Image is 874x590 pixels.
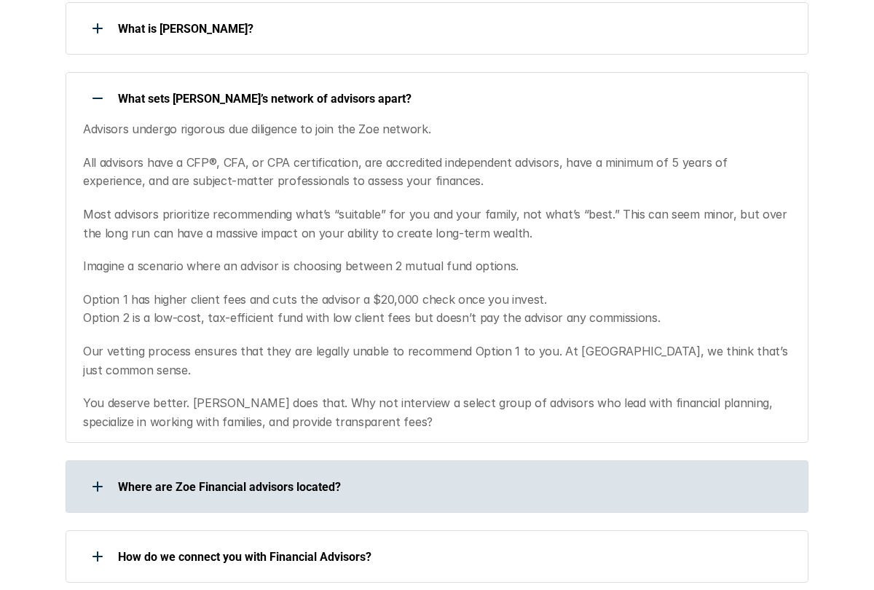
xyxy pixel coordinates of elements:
[83,257,790,276] p: Imagine a scenario where an advisor is choosing between 2 mutual fund options.
[83,291,790,328] p: Option 1 has higher client fees and cuts the advisor a $20,000 check once you invest. Option 2 is...
[118,92,790,106] p: What sets [PERSON_NAME]’s network of advisors apart?
[118,550,790,564] p: How do we connect you with Financial Advisors?
[83,205,790,243] p: Most advisors prioritize recommending what’s “suitable” for you and your family, not what’s “best...
[118,22,790,36] p: What is [PERSON_NAME]?
[83,394,790,431] p: You deserve better. [PERSON_NAME] does that. Why not interview a select group of advisors who lea...
[83,342,790,379] p: Our vetting process ensures that they are legally unable to recommend Option 1 to you. At [GEOGRA...
[83,120,790,139] p: Advisors undergo rigorous due diligence to join the Zoe network.
[83,154,790,191] p: All advisors have a CFP®, CFA, or CPA certification, are accredited independent advisors, have a ...
[118,480,790,494] p: Where are Zoe Financial advisors located?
